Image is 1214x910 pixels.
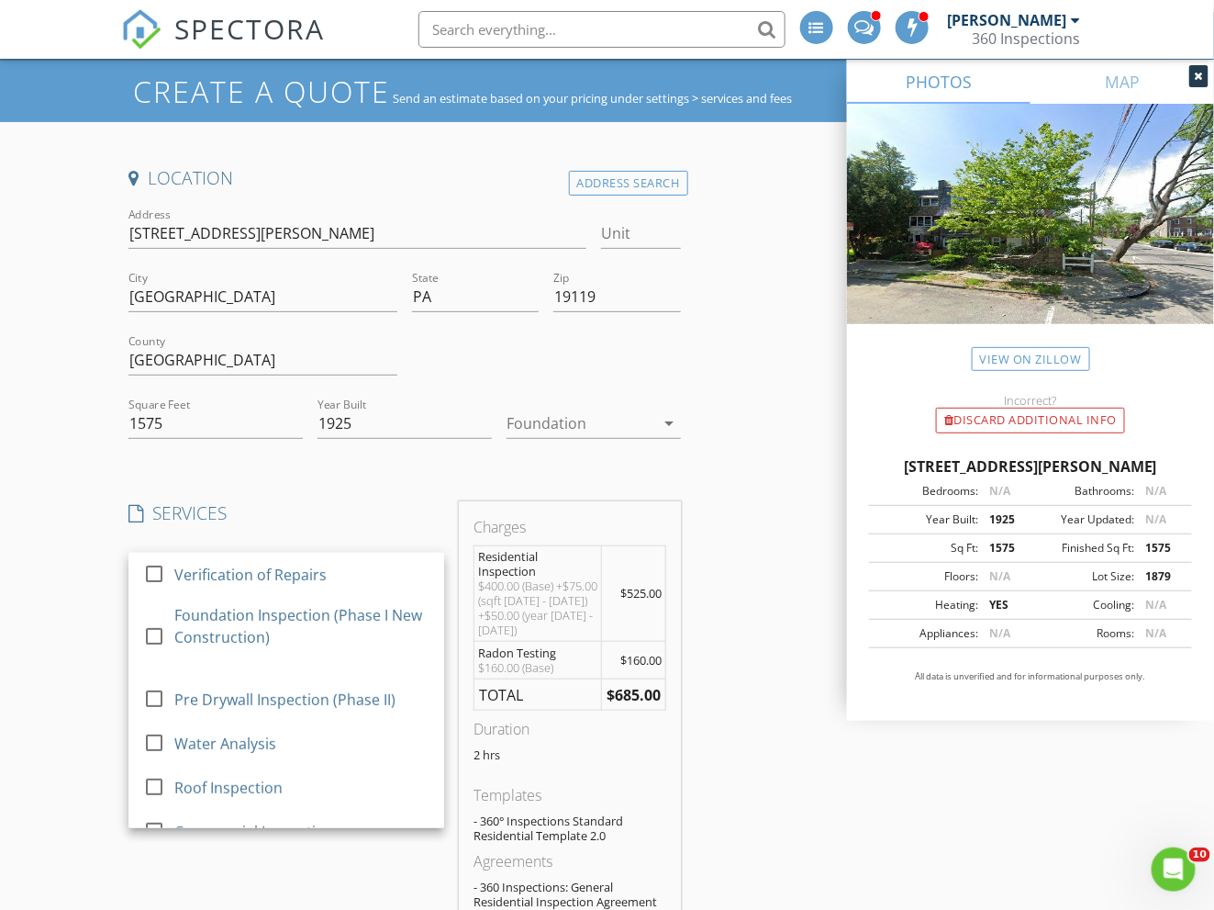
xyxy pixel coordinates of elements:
div: Floors: [874,568,978,585]
div: Charges [473,516,665,538]
div: Cooling: [1030,597,1134,613]
a: View on Zillow [972,347,1090,372]
div: Pre Drywall Inspection (Phase II) [174,689,395,711]
span: 10 [1189,848,1210,862]
div: Verification of Repairs [174,564,327,586]
div: - 360 Inspections: General Residential Inspection Agreement [473,880,665,909]
span: N/A [1145,483,1166,499]
img: streetview [847,104,1214,368]
td: TOTAL [474,679,602,711]
i: arrow_drop_down [659,412,681,434]
div: 1879 [1134,568,1186,585]
div: Rooms: [1030,625,1134,642]
span: N/A [1145,625,1166,641]
input: Search everything... [418,11,785,48]
span: $160.00 [620,652,662,668]
p: 2 hrs [473,747,665,762]
iframe: Intercom live chat [1152,848,1196,892]
div: Radon Testing [478,646,597,660]
span: SPECTORA [174,9,325,48]
div: Incorrect? [847,393,1214,408]
img: The Best Home Inspection Software - Spectora [121,9,161,50]
div: 1575 [1134,540,1186,556]
div: Heating: [874,597,978,613]
div: Commercial Inspection [174,821,334,843]
div: Appliances: [874,625,978,642]
div: Roof Inspection [174,777,283,799]
strong: $685.00 [607,685,661,705]
div: YES [978,597,1030,613]
div: Water Analysis [174,733,276,755]
div: $160.00 (Base) [478,660,597,675]
span: Send an estimate based on your pricing under settings > services and fees [393,90,792,107]
div: Year Updated: [1030,511,1134,528]
span: N/A [989,568,1010,584]
div: Discard Additional info [936,408,1125,433]
a: MAP [1030,60,1214,104]
div: Residential Inspection [478,549,597,579]
div: Bedrooms: [874,483,978,500]
div: 1925 [978,511,1030,528]
div: Year Built: [874,511,978,528]
a: SPECTORA [121,25,325,63]
h4: SERVICES [128,501,444,525]
div: 1575 [978,540,1030,556]
div: Templates [473,784,665,806]
span: N/A [1145,597,1166,612]
div: Duration [473,718,665,740]
div: Finished Sq Ft: [1030,540,1134,556]
div: [PERSON_NAME] [948,11,1067,29]
div: Agreements [473,850,665,872]
div: Lot Size: [1030,568,1134,585]
h1: Create a Quote [133,72,390,111]
span: $525.00 [620,585,662,601]
div: Address Search [569,171,688,196]
a: PHOTOS [847,60,1030,104]
div: Sq Ft: [874,540,978,556]
span: N/A [1145,511,1166,527]
h4: Location [128,166,680,190]
div: Foundation Inspection (Phase I New Construction) [174,604,429,648]
span: N/A [989,483,1010,499]
div: Bathrooms: [1030,483,1134,500]
div: $400.00 (Base) +$75.00 (sqft [DATE] - [DATE]) +$50.00 (year [DATE] - [DATE]) [478,579,597,637]
div: [STREET_ADDRESS][PERSON_NAME] [869,455,1192,477]
span: N/A [989,625,1010,641]
p: All data is unverified and for informational purposes only. [869,670,1192,683]
div: 360 Inspections [973,29,1081,48]
div: - 360° Inspections Standard Residential Template 2.0 [473,814,665,843]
